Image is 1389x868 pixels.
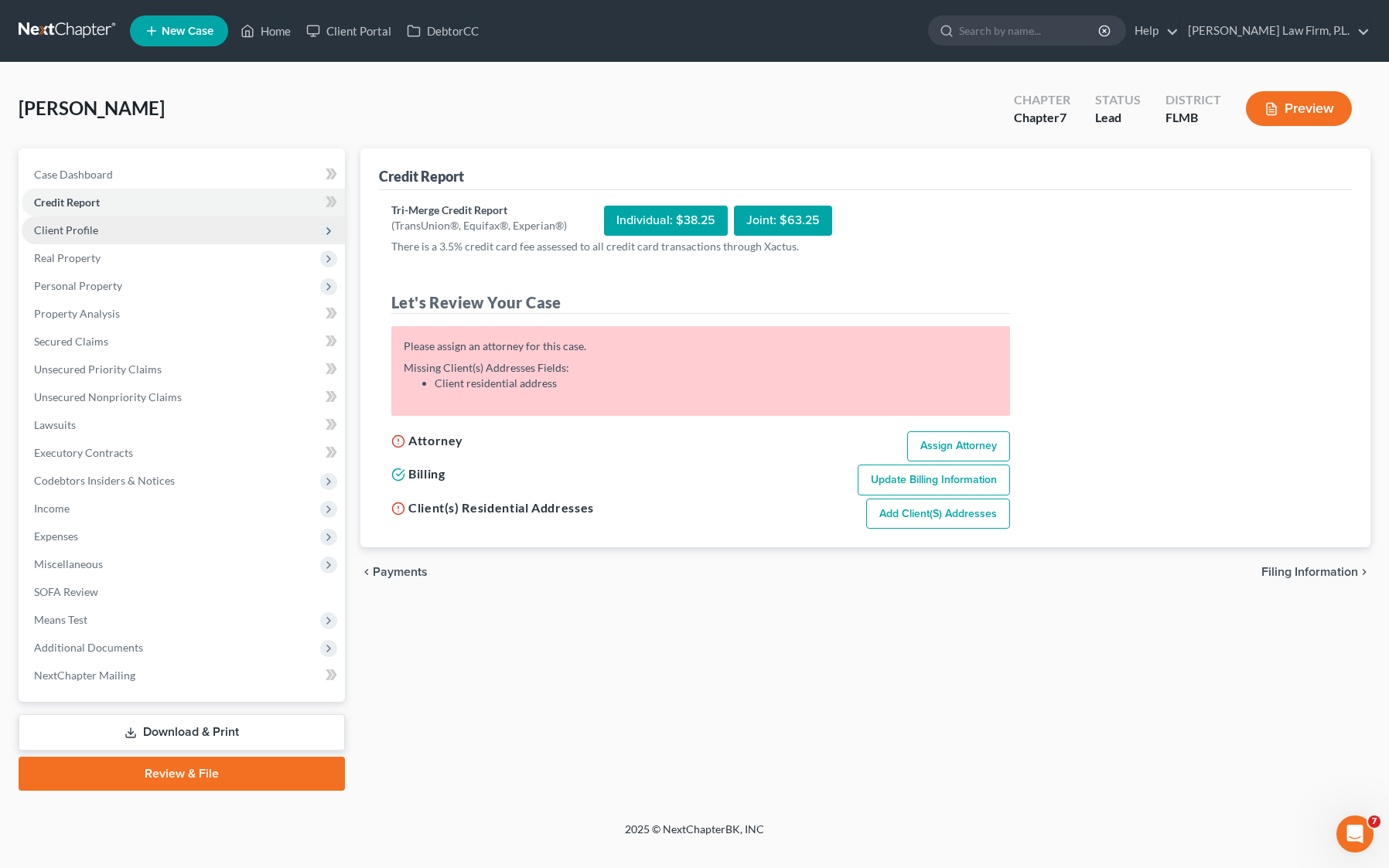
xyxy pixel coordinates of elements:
a: [PERSON_NAME] Law Firm, P.L. [1180,17,1370,45]
div: Joint: $63.25 [734,206,832,236]
div: Please assign an attorney for this case. [404,339,998,354]
a: Home [233,17,299,45]
a: Case Dashboard [22,161,345,189]
div: FLMB [1165,109,1221,127]
span: Filing Information [1261,566,1358,578]
span: Personal Property [34,279,122,292]
a: Unsecured Nonpriority Claims [22,383,345,411]
span: Unsecured Priority Claims [34,363,162,376]
h5: Client(s) Residential Addresses [391,499,594,517]
button: Preview [1246,91,1352,126]
h5: Billing [391,465,445,483]
a: Secured Claims [22,328,345,356]
span: Attorney [408,433,463,448]
span: 7 [1060,110,1066,124]
span: Property Analysis [34,307,120,320]
div: Individual: $38.25 [604,206,728,236]
a: Client Portal [299,17,399,45]
a: Assign Attorney [907,431,1010,462]
div: Chapter [1014,109,1070,127]
div: Chapter [1014,91,1070,109]
span: Unsecured Nonpriority Claims [34,390,182,403]
iframe: Intercom live chat [1336,815,1374,853]
div: District [1165,91,1221,109]
button: Filing Information chevron_right [1261,566,1370,578]
span: Income [34,502,70,515]
span: Lawsuits [34,418,76,431]
a: Unsecured Priority Claims [22,356,345,383]
div: Missing Client(s) Addresses Fields: [404,360,998,391]
a: Review & File [19,757,345,791]
span: Real Property [34,251,101,264]
div: (TransUnion®, Equifax®, Experian®) [391,218,567,233]
a: Property Analysis [22,300,345,328]
a: DebtorCC [399,17,486,45]
div: Status [1095,91,1141,109]
a: Help [1127,17,1179,45]
a: Add Client(s) Addresses [866,499,1010,529]
span: SOFA Review [34,585,98,598]
div: Lead [1095,109,1141,127]
a: Lawsuits [22,411,345,439]
span: Client Profile [34,223,98,237]
input: Search by name... [959,16,1101,45]
div: Credit Report [379,167,464,186]
a: NextChapter Mailing [22,662,345,689]
a: Download & Print [19,714,345,751]
h4: Let's Review Your Case [391,291,1010,314]
button: chevron_left Payments [360,566,428,578]
i: chevron_right [1358,566,1370,578]
span: Payments [373,566,428,578]
span: Expenses [34,529,78,543]
span: New Case [162,26,213,37]
a: SOFA Review [22,578,345,606]
span: Secured Claims [34,335,108,348]
span: Executory Contracts [34,446,133,459]
div: Tri-Merge Credit Report [391,203,567,218]
p: There is a 3.5% credit card fee assessed to all credit card transactions through Xactus. [391,239,1010,254]
span: Codebtors Insiders & Notices [34,474,175,487]
a: Update Billing Information [858,465,1010,495]
li: Client residential address [435,376,998,391]
span: Case Dashboard [34,168,113,181]
span: Means Test [34,613,87,626]
span: [PERSON_NAME] [19,97,165,119]
i: chevron_left [360,566,373,578]
div: 2025 © NextChapterBK, INC [254,822,1135,849]
span: Additional Documents [34,641,143,654]
a: Credit Report [22,189,345,216]
span: 7 [1368,815,1380,828]
span: Miscellaneous [34,557,103,570]
span: NextChapter Mailing [34,669,135,682]
a: Executory Contracts [22,439,345,467]
span: Credit Report [34,196,100,209]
